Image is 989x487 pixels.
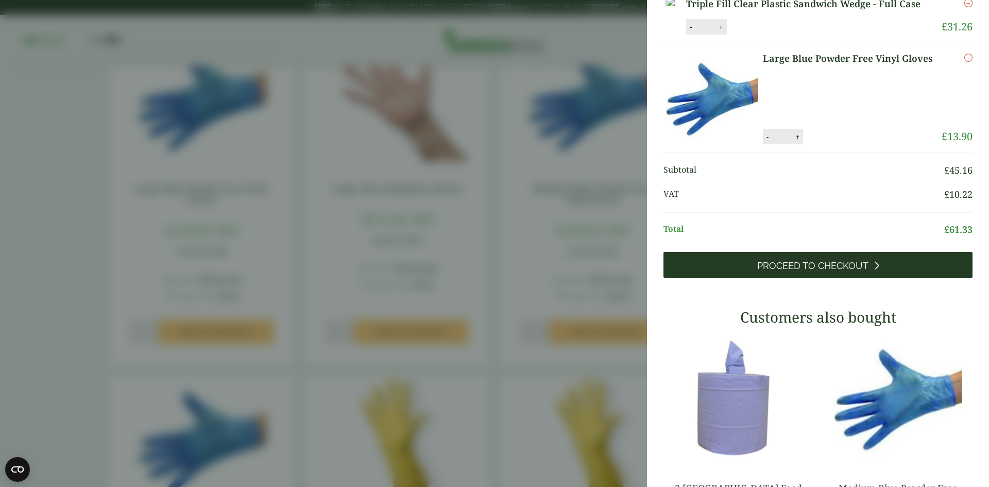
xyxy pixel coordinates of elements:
span: £ [944,164,949,176]
h3: Customers also bought [663,309,973,326]
button: - [763,132,772,141]
bdi: 61.33 [944,223,973,236]
a: Large Blue Powder Free Vinyl Gloves [763,52,937,65]
img: 4130015J-Blue-Vinyl-Powder-Free-Gloves-Medium [823,333,973,462]
a: Proceed to Checkout [663,252,973,278]
button: + [716,23,726,31]
span: £ [942,129,947,143]
a: Remove this item [964,52,973,64]
span: £ [942,20,947,33]
bdi: 10.22 [944,188,973,200]
button: + [792,132,803,141]
span: Total [663,223,944,237]
span: £ [944,223,949,236]
button: Open CMP widget [5,457,30,482]
span: VAT [663,188,944,201]
bdi: 45.16 [944,164,973,176]
button: - [687,23,695,31]
span: Subtotal [663,163,944,177]
span: £ [944,188,949,200]
img: 3630017-2-Ply-Blue-Centre-Feed-104m [663,333,813,462]
bdi: 31.26 [942,20,973,33]
span: Proceed to Checkout [757,260,868,272]
bdi: 13.90 [942,129,973,143]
